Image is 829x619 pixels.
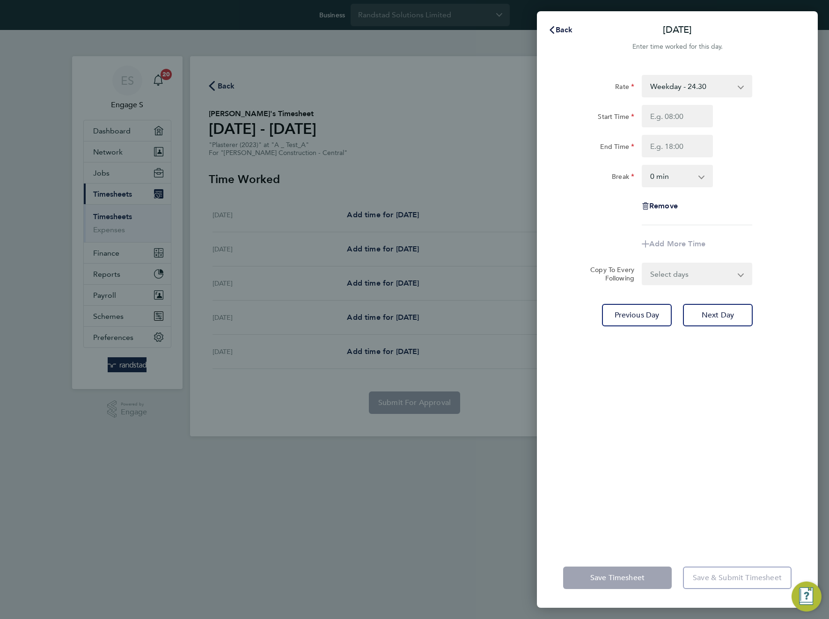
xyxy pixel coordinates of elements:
[642,202,678,210] button: Remove
[556,25,573,34] span: Back
[683,304,753,326] button: Next Day
[642,135,713,157] input: E.g. 18:00
[615,310,660,320] span: Previous Day
[702,310,734,320] span: Next Day
[663,23,692,37] p: [DATE]
[649,201,678,210] span: Remove
[600,142,634,154] label: End Time
[602,304,672,326] button: Previous Day
[612,172,634,184] label: Break
[583,265,634,282] label: Copy To Every Following
[539,21,582,39] button: Back
[615,82,634,94] label: Rate
[537,41,818,52] div: Enter time worked for this day.
[642,105,713,127] input: E.g. 08:00
[792,582,822,612] button: Engage Resource Center
[598,112,634,124] label: Start Time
